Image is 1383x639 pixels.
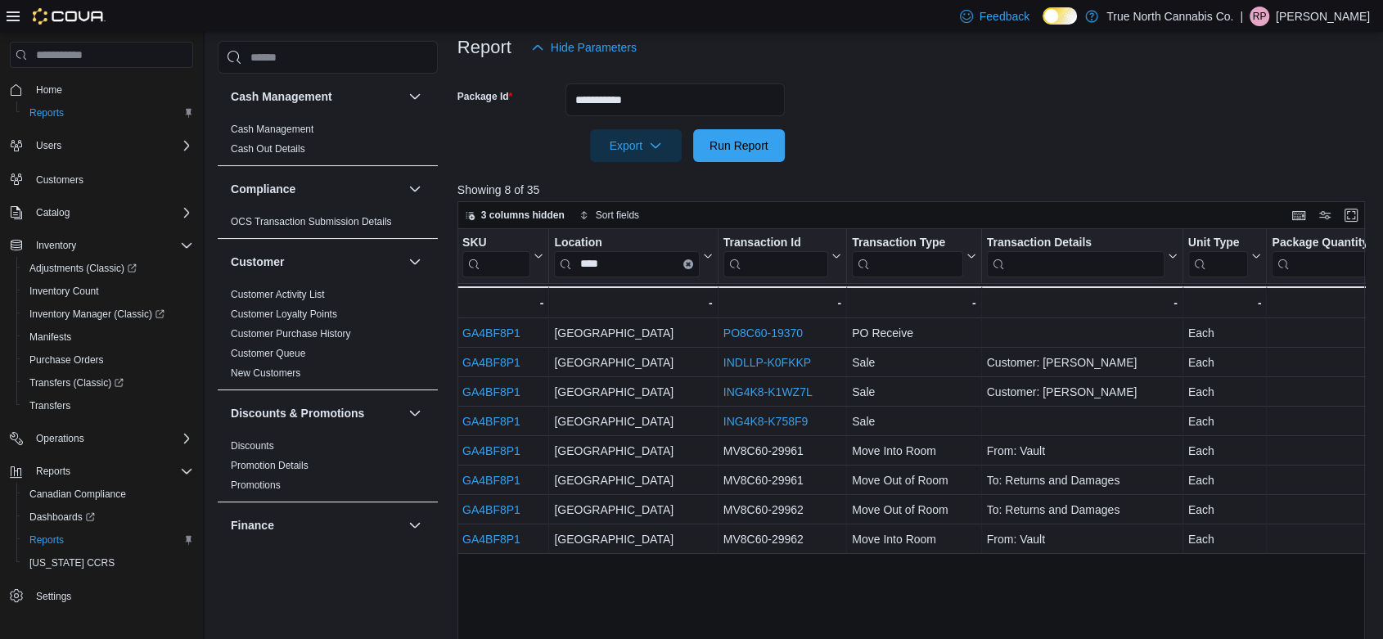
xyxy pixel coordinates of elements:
h3: Cash Management [231,88,332,105]
span: Run Report [710,137,768,154]
div: Move Out of Room [852,500,975,520]
button: Discounts & Promotions [231,405,402,421]
button: Enter fullscreen [1341,205,1361,225]
button: Users [29,136,68,155]
div: MV8C60-29962 [723,529,840,549]
a: Inventory Manager (Classic) [23,304,171,324]
div: Transaction Type [852,236,962,277]
div: Sale [852,382,975,402]
span: Reports [23,530,193,550]
button: Hide Parameters [525,31,643,64]
div: MV8C60-29962 [723,500,840,520]
a: GA4BF8P1 [462,356,520,369]
a: Promotions [231,479,281,491]
div: - [1187,293,1261,313]
button: Finance [405,515,425,535]
span: GL Account Totals [231,551,309,565]
a: Manifests [23,327,78,347]
h3: Compliance [231,181,295,197]
span: Washington CCRS [23,553,193,573]
div: [GEOGRAPHIC_DATA] [554,323,712,343]
span: Discounts [231,439,274,452]
div: [GEOGRAPHIC_DATA] [554,500,712,520]
span: RP [1253,7,1267,26]
a: New Customers [231,367,300,379]
span: Inventory Manager (Classic) [29,308,164,321]
button: Transaction Type [852,236,975,277]
button: Operations [3,427,200,450]
a: GA4BF8P1 [462,474,520,487]
a: Dashboards [23,507,101,527]
button: Transfers [16,394,200,417]
span: Users [36,139,61,152]
span: Reports [29,533,64,547]
span: Customer Purchase History [231,327,351,340]
a: Transfers [23,396,77,416]
div: Each [1188,500,1262,520]
p: | [1240,7,1243,26]
span: Manifests [23,327,193,347]
a: INDLLP-K0FKKP [723,356,810,369]
img: Cova [33,8,106,25]
a: Settings [29,587,78,606]
button: Clear input [682,259,692,269]
div: Transaction Id [723,236,827,251]
span: Inventory Count [23,281,193,301]
div: Customer: [PERSON_NAME] [986,353,1177,372]
span: New Customers [231,367,300,380]
div: Each [1188,529,1262,549]
button: Run Report [693,129,785,162]
button: Manifests [16,326,200,349]
div: Location [554,236,699,277]
button: Export [590,129,682,162]
div: Discounts & Promotions [218,436,438,502]
button: Compliance [231,181,402,197]
span: Adjustments (Classic) [23,259,193,278]
button: Keyboard shortcuts [1289,205,1309,225]
button: Purchase Orders [16,349,200,371]
a: Transfers (Classic) [23,373,130,393]
div: To: Returns and Damages [986,470,1177,490]
button: LocationClear input [554,236,712,277]
a: ING4K8-K758F9 [723,415,808,428]
button: Transaction Id [723,236,840,277]
button: Customer [231,254,402,270]
button: Home [3,78,200,101]
a: Inventory Count [23,281,106,301]
span: Inventory [36,239,76,252]
button: Cash Management [231,88,402,105]
a: Reports [23,530,70,550]
div: Move Into Room [852,529,975,549]
div: [GEOGRAPHIC_DATA] [554,412,712,431]
a: Cash Management [231,124,313,135]
div: To: Returns and Damages [986,500,1177,520]
div: SKU URL [462,236,530,277]
a: Dashboards [16,506,200,529]
div: MV8C60-29961 [723,441,840,461]
button: Finance [231,517,402,533]
span: Transfers [23,396,193,416]
a: GA4BF8P1 [462,444,520,457]
a: Customer Loyalty Points [231,308,337,320]
button: Discounts & Promotions [405,403,425,423]
span: Hide Parameters [551,39,637,56]
div: From: Vault [986,441,1177,461]
div: From: Vault [986,529,1177,549]
div: MV8C60-29961 [723,470,840,490]
div: Transaction Id URL [723,236,827,277]
a: Cash Out Details [231,143,305,155]
button: Reports [29,461,77,481]
div: [GEOGRAPHIC_DATA] [554,441,712,461]
div: Rachel Poirier [1250,7,1269,26]
button: Transaction Details [986,236,1177,277]
h3: Report [457,38,511,57]
div: Finance [218,548,438,594]
span: Dashboards [23,507,193,527]
span: Reports [29,461,193,481]
span: Settings [36,590,71,603]
div: Each [1188,470,1262,490]
button: Reports [3,460,200,483]
span: Operations [36,432,84,445]
p: [PERSON_NAME] [1276,7,1370,26]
